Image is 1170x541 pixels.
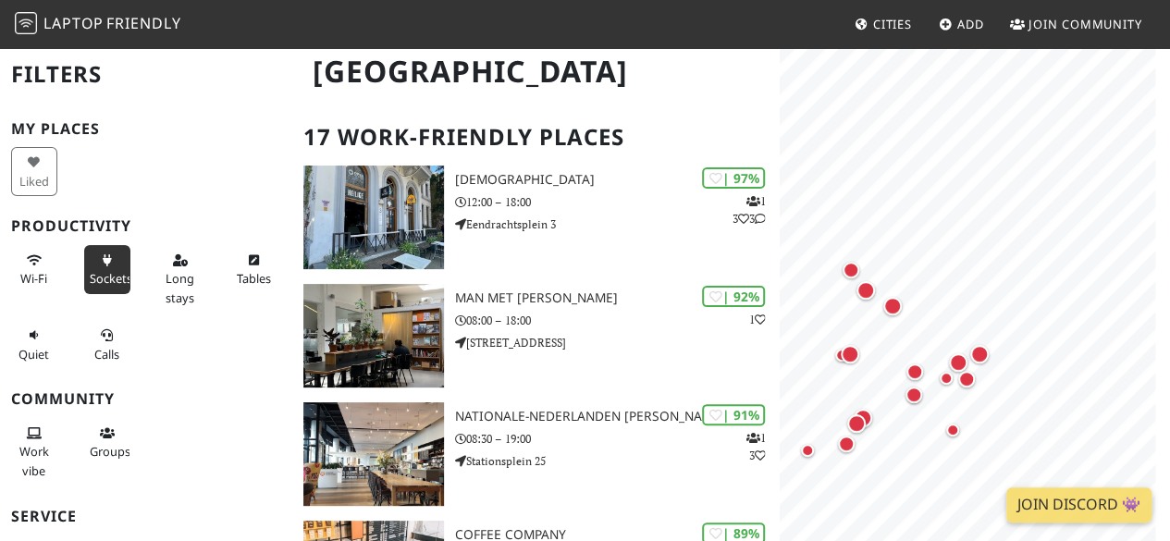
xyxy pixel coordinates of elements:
[940,344,977,381] div: Map marker
[11,390,281,408] h3: Community
[873,16,912,32] span: Cities
[928,360,965,397] div: Map marker
[838,405,875,442] div: Map marker
[455,409,780,424] h3: Nationale-Nederlanden [PERSON_NAME] Café
[303,284,444,387] img: Man met bril koffie
[94,346,119,363] span: Video/audio calls
[84,320,130,369] button: Calls
[702,286,765,307] div: | 92%
[931,7,991,41] a: Add
[847,7,919,41] a: Cities
[230,245,277,294] button: Tables
[828,425,865,462] div: Map marker
[732,192,765,227] p: 1 3 3
[43,13,104,33] span: Laptop
[15,12,37,34] img: LaptopFriendly
[831,336,868,373] div: Map marker
[292,284,780,387] a: Man met bril koffie | 92% 1 Man met [PERSON_NAME] 08:00 – 18:00 [STREET_ADDRESS]
[106,13,180,33] span: Friendly
[455,334,780,351] p: [STREET_ADDRESS]
[957,16,984,32] span: Add
[157,245,203,313] button: Long stays
[11,418,57,486] button: Work vibe
[1028,16,1142,32] span: Join Community
[303,109,769,166] h2: 17 Work-Friendly Places
[896,353,933,390] div: Map marker
[455,215,780,233] p: Eendrachtsplein 3
[11,320,57,369] button: Quiet
[874,288,911,325] div: Map marker
[166,270,194,305] span: Long stays
[748,311,765,328] p: 1
[847,272,884,309] div: Map marker
[702,167,765,189] div: | 97%
[90,270,132,287] span: Power sockets
[745,429,765,464] p: 1 3
[832,252,869,289] div: Map marker
[11,217,281,235] h3: Productivity
[11,245,57,294] button: Wi-Fi
[19,443,49,478] span: People working
[236,270,270,287] span: Work-friendly tables
[292,166,780,269] a: Heilige Boontjes | 97% 133 [DEMOGRAPHIC_DATA] 12:00 – 18:00 Eendrachtsplein 3
[961,336,998,373] div: Map marker
[844,400,881,436] div: Map marker
[1003,7,1150,41] a: Join Community
[11,46,281,103] h2: Filters
[11,120,281,138] h3: My Places
[455,172,780,188] h3: [DEMOGRAPHIC_DATA]
[84,418,130,467] button: Groups
[823,337,860,374] div: Map marker
[455,193,780,211] p: 12:00 – 18:00
[455,430,780,448] p: 08:30 – 19:00
[789,432,826,469] div: Map marker
[455,452,780,470] p: Stationsplein 25
[303,402,444,506] img: Nationale-Nederlanden Douwe Egberts Café
[298,46,776,97] h1: [GEOGRAPHIC_DATA]
[702,404,765,425] div: | 91%
[15,8,181,41] a: LaptopFriendly LaptopFriendly
[455,312,780,329] p: 08:00 – 18:00
[20,270,47,287] span: Stable Wi-Fi
[18,346,49,363] span: Quiet
[84,245,130,294] button: Sockets
[11,508,281,525] h3: Service
[90,443,130,460] span: Group tables
[948,361,985,398] div: Map marker
[303,166,444,269] img: Heilige Boontjes
[455,290,780,306] h3: Man met [PERSON_NAME]
[292,402,780,506] a: Nationale-Nederlanden Douwe Egberts Café | 91% 13 Nationale-Nederlanden [PERSON_NAME] Café 08:30 ...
